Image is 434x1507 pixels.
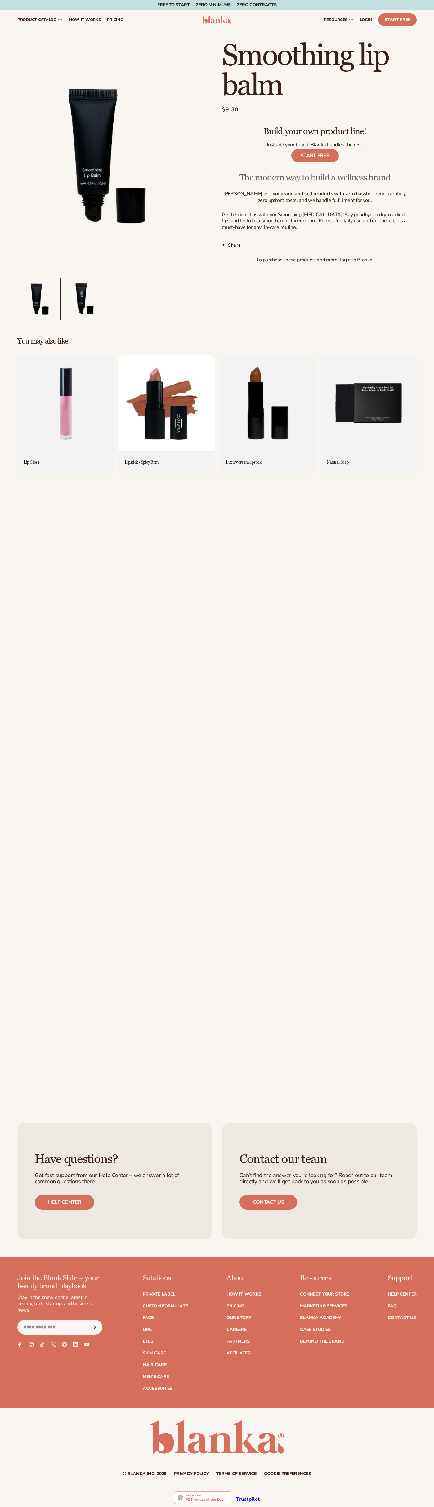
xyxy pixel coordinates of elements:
[143,1327,152,1332] a: Lips
[69,17,101,22] span: How It Works
[222,238,241,252] summary: Share
[388,1292,417,1296] a: Help Center
[143,1375,169,1379] a: Men's Care
[143,1274,188,1282] p: Solutions
[226,1316,251,1320] a: Our Story
[357,10,375,30] a: LOGIN
[239,1172,400,1185] p: Can’t find the answer you’re looking for? Reach out to our team directly and we’ll get back to yo...
[125,460,208,465] a: Lipstick - Spicy Rum
[143,1316,154,1320] a: Face
[226,1327,246,1332] a: Careers
[222,164,408,186] p: The modern way to build a wellness brand
[17,17,56,22] span: product catalog
[143,1292,175,1296] a: Private label
[300,1304,347,1308] a: Marketing services
[236,1496,260,1503] a: Trustpilot
[203,16,232,24] img: logo
[104,10,126,30] a: pricing
[222,211,408,231] p: Get luscious lips with our Smoothing [MEDICAL_DATA]. Say goodbye to dry, cracked lips and hello t...
[35,1195,94,1210] a: Help center
[64,278,105,320] button: Load image 2 in gallery view
[327,460,410,465] a: Natural Soap
[17,336,417,346] h2: You may also like
[107,17,123,22] span: pricing
[226,460,310,465] a: Luxury cream lipstick
[239,1153,400,1166] h3: Contact our team
[35,1172,195,1185] p: Get fast support from our Help Center – we answer a lot of common questions there.
[300,1292,349,1296] a: Connect your store
[143,1304,188,1308] a: Custom formulate
[222,257,408,263] p: To purchase these products and more, login to Blanka.
[143,1339,153,1344] a: Eyes
[300,1316,341,1320] a: Blanka Academy
[226,1304,244,1308] a: Pricing
[66,10,104,30] a: How It Works
[222,120,408,137] p: Build your own product line!
[360,17,372,22] span: LOGIN
[35,1153,195,1166] h3: Have questions?
[143,1351,166,1355] a: Skin Care
[226,1274,261,1282] p: About
[388,1274,417,1282] p: Support
[24,460,107,465] a: Lip Gloss
[174,1491,231,1504] img: Blanka - Start a beauty or cosmetic line in under 5 minutes | Product Hunt
[222,142,408,148] p: Just add your brand. Blanka handles the rest.
[14,10,66,30] a: product catalog
[17,1294,102,1314] p: Stay in the know on the latest in beauty, tech, startup, and business news.
[239,1195,298,1210] a: Contact us
[123,1471,166,1477] small: © Blanka Inc. 2025
[226,1339,249,1344] a: Partners
[324,17,347,22] span: resources
[17,1274,102,1291] p: Join the Blank Slate – your beauty brand playbook
[300,1274,349,1282] p: Resources
[291,149,339,162] a: START FREE
[88,1320,102,1335] button: Subscribe
[143,1386,172,1391] a: Accessories
[388,1316,416,1320] a: Contact Us
[174,1472,209,1476] a: Privacy policy
[226,1351,250,1355] a: Affiliates
[222,105,239,114] span: $9.30
[280,190,370,197] strong: brand and sell products with zero hassle
[19,278,60,320] button: Load image 1 in gallery view
[300,1327,331,1332] a: Case Studies
[143,1363,166,1367] a: Hair Care
[388,1304,396,1308] a: FAQ
[17,41,197,322] media-gallery: Gallery Viewer
[222,191,408,204] p: [PERSON_NAME] lets you —zero inventory, zero upfront costs, and we handle fulfillment for you.
[216,1472,257,1476] a: Terms of service
[264,1472,311,1476] a: Cookie preferences
[157,2,276,8] span: Free to start · ZERO minimums · ZERO contracts
[321,10,357,30] a: resources
[378,13,417,26] a: Start Free
[300,1339,345,1344] a: Beyond the brand
[226,1292,261,1296] a: How It Works
[222,41,408,101] h1: Smoothing lip balm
